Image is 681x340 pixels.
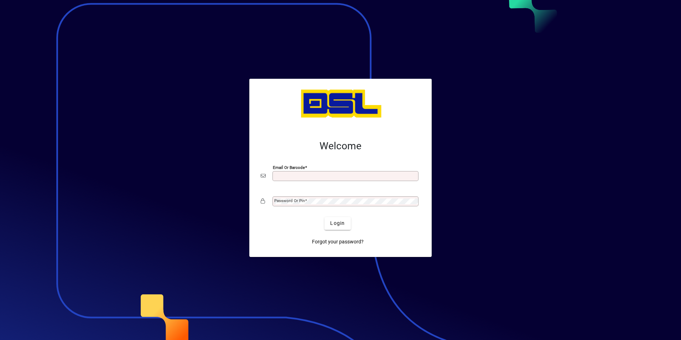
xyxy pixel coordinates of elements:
[330,220,345,227] span: Login
[274,198,305,203] mat-label: Password or Pin
[261,140,420,152] h2: Welcome
[312,238,364,246] span: Forgot your password?
[324,217,350,230] button: Login
[309,236,367,248] a: Forgot your password?
[273,165,305,170] mat-label: Email or Barcode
